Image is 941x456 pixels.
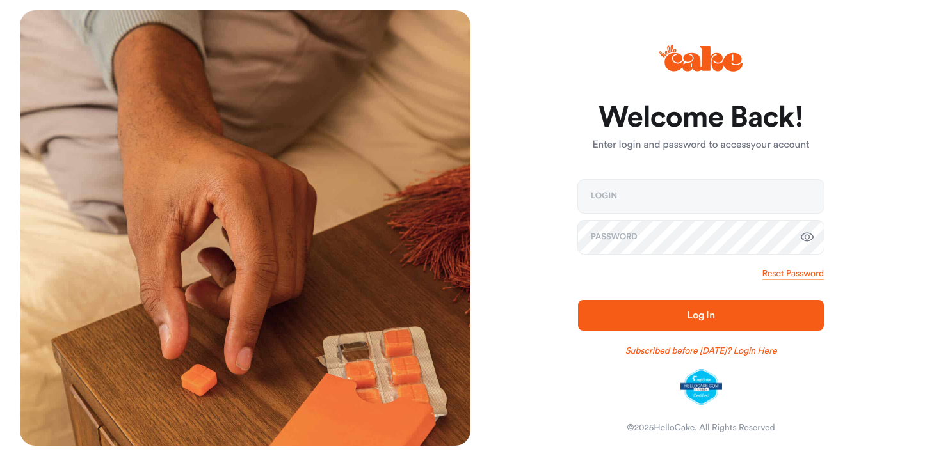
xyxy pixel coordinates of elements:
[578,300,824,331] button: Log In
[578,102,824,133] h1: Welcome Back!
[578,138,824,153] p: Enter login and password to access your account
[687,310,715,320] span: Log In
[680,369,722,405] img: legit-script-certified.png
[627,421,775,434] div: © 2025 HelloCake. All Rights Reserved
[762,267,824,280] a: Reset Password
[625,345,777,358] a: Subscribed before [DATE]? Login Here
